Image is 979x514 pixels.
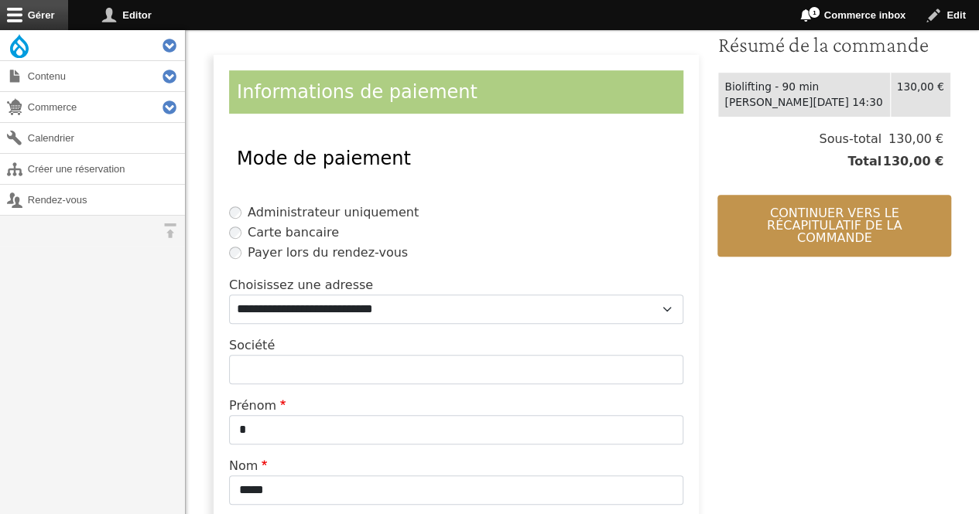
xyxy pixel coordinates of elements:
[717,32,951,58] h3: Résumé de la commande
[248,223,339,242] label: Carte bancaire
[847,152,881,171] span: Total
[724,96,882,108] time: [PERSON_NAME][DATE] 14:30
[248,243,408,262] label: Payer lors du rendez-vous
[881,152,943,171] span: 130,00 €
[724,79,883,95] div: Biolifting - 90 min
[881,130,943,148] span: 130,00 €
[155,216,185,246] button: Orientation horizontale
[248,203,419,222] label: Administrateur uniquement
[229,336,275,355] label: Société
[229,397,289,415] label: Prénom
[229,276,373,294] label: Choisissez une adresse
[890,72,950,117] td: 130,00 €
[808,6,820,19] span: 1
[229,457,271,475] label: Nom
[237,81,478,103] span: Informations de paiement
[819,130,881,148] span: Sous-total
[237,148,411,169] span: Mode de paiement
[717,195,951,257] button: Continuer vers le récapitulatif de la commande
